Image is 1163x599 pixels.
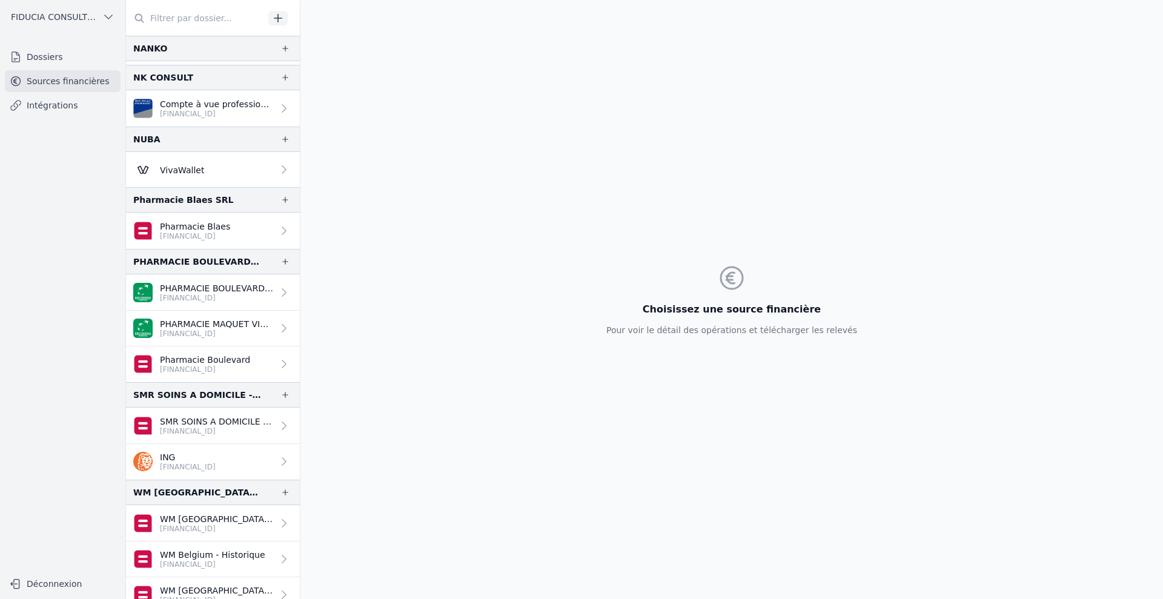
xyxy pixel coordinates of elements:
[160,584,273,597] p: WM [GEOGRAPHIC_DATA] - [GEOGRAPHIC_DATA]
[133,221,153,240] img: belfius-1.png
[133,549,153,569] img: belfius.png
[160,231,230,241] p: [FINANCIAL_ID]
[5,46,121,68] a: Dossiers
[160,365,250,374] p: [FINANCIAL_ID]
[5,574,121,594] button: Déconnexion
[126,311,300,346] a: PHARMACIE MAQUET VICTOIRE [FINANCIAL_ID]
[133,160,153,179] img: Viva-Wallet.webp
[5,7,121,27] button: FIDUCIA CONSULTING SRL
[160,415,273,428] p: SMR SOINS A DOMICILE - THU
[126,7,264,29] input: Filtrer par dossier...
[160,282,273,294] p: PHARMACIE BOULEVARD SPRL
[160,98,273,110] p: Compte à vue professionnel
[133,485,261,500] div: WM [GEOGRAPHIC_DATA] SRL
[126,444,300,480] a: ING [FINANCIAL_ID]
[133,283,153,302] img: BNP_BE_BUSINESS_GEBABEBB.png
[160,293,273,303] p: [FINANCIAL_ID]
[133,416,153,435] img: belfius.png
[606,302,857,317] h3: Choisissez une source financière
[126,213,300,249] a: Pharmacie Blaes [FINANCIAL_ID]
[133,132,161,147] div: NUBA
[126,346,300,382] a: Pharmacie Boulevard [FINANCIAL_ID]
[160,426,273,436] p: [FINANCIAL_ID]
[160,513,273,525] p: WM [GEOGRAPHIC_DATA] - [GEOGRAPHIC_DATA]
[133,388,261,402] div: SMR SOINS A DOMICILE - THUISZORG
[126,541,300,577] a: WM Belgium - Historique [FINANCIAL_ID]
[160,354,250,366] p: Pharmacie Boulevard
[160,451,216,463] p: ING
[133,41,167,56] div: NANKO
[133,319,153,338] img: BNP_BE_BUSINESS_GEBABEBB.png
[160,329,273,339] p: [FINANCIAL_ID]
[160,524,273,534] p: [FINANCIAL_ID]
[126,408,300,444] a: SMR SOINS A DOMICILE - THU [FINANCIAL_ID]
[160,220,230,233] p: Pharmacie Blaes
[160,164,204,176] p: VivaWallet
[133,354,153,374] img: belfius-1.png
[133,193,233,207] div: Pharmacie Blaes SRL
[126,274,300,311] a: PHARMACIE BOULEVARD SPRL [FINANCIAL_ID]
[133,99,153,118] img: VAN_BREDA_JVBABE22XXX.png
[160,462,216,472] p: [FINANCIAL_ID]
[133,452,153,471] img: ing.png
[133,70,193,85] div: NK CONSULT
[5,70,121,92] a: Sources financières
[133,514,153,533] img: belfius.png
[126,152,300,187] a: VivaWallet
[126,90,300,127] a: Compte à vue professionnel [FINANCIAL_ID]
[160,318,273,330] p: PHARMACIE MAQUET VICTOIRE
[126,505,300,541] a: WM [GEOGRAPHIC_DATA] - [GEOGRAPHIC_DATA] [FINANCIAL_ID]
[160,560,265,569] p: [FINANCIAL_ID]
[160,109,273,119] p: [FINANCIAL_ID]
[606,324,857,336] p: Pour voir le détail des opérations et télécharger les relevés
[11,11,98,23] span: FIDUCIA CONSULTING SRL
[133,254,261,269] div: PHARMACIE BOULEVARD SPRL
[5,94,121,116] a: Intégrations
[160,549,265,561] p: WM Belgium - Historique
